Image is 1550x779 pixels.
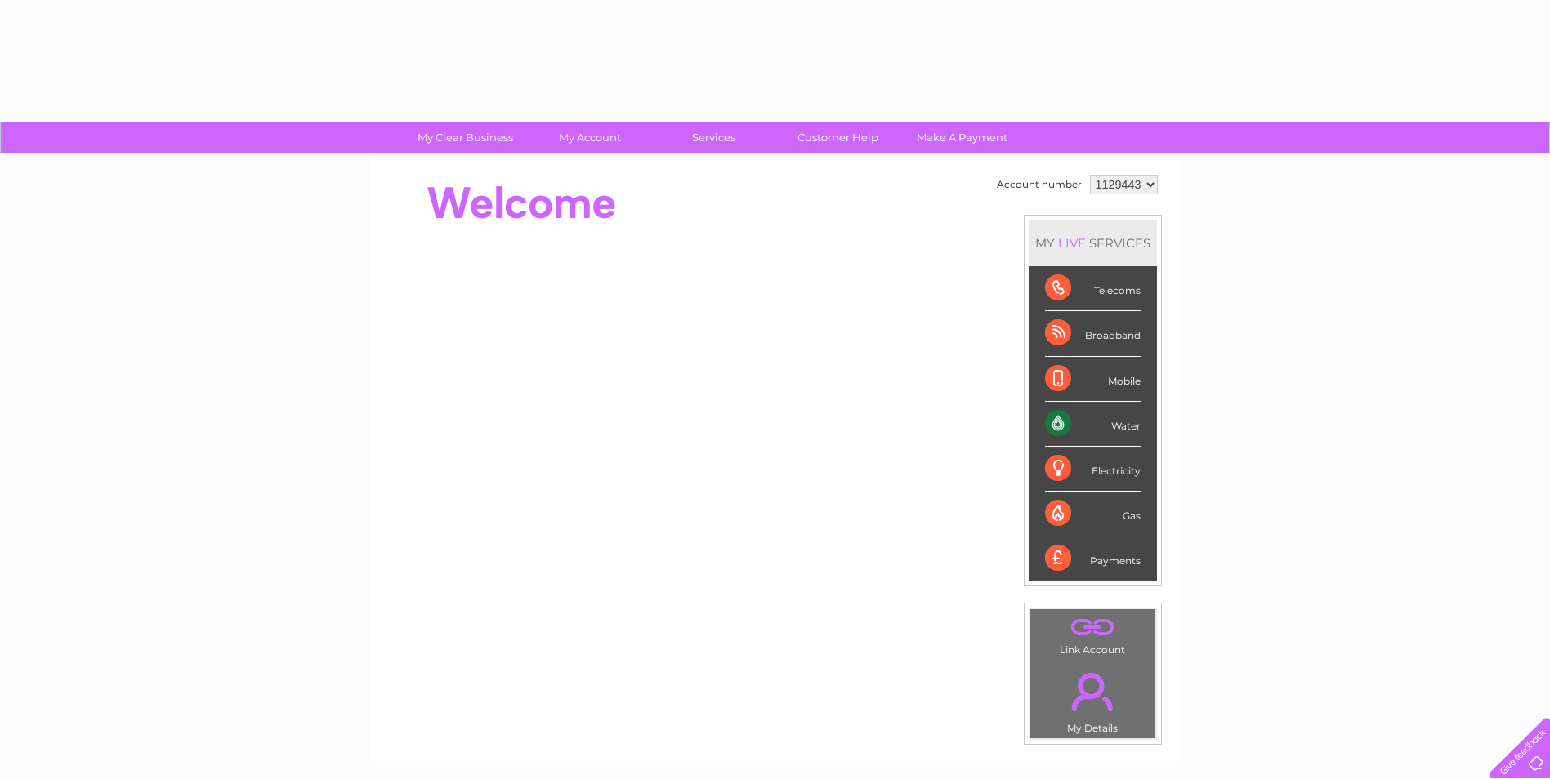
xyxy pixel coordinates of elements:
td: Link Account [1030,608,1156,660]
td: My Details [1030,659,1156,739]
div: Mobile [1045,357,1141,402]
div: Payments [1045,536,1141,581]
a: . [1034,663,1151,720]
div: Broadband [1045,311,1141,356]
div: Electricity [1045,447,1141,492]
td: Account number [993,171,1086,198]
div: LIVE [1055,235,1089,251]
div: Telecoms [1045,266,1141,311]
a: Make A Payment [895,122,1030,153]
a: My Clear Business [398,122,533,153]
div: Water [1045,402,1141,447]
a: . [1034,613,1151,642]
div: MY SERVICES [1029,220,1157,266]
a: My Account [522,122,657,153]
a: Customer Help [771,122,905,153]
a: Services [646,122,781,153]
div: Gas [1045,492,1141,536]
